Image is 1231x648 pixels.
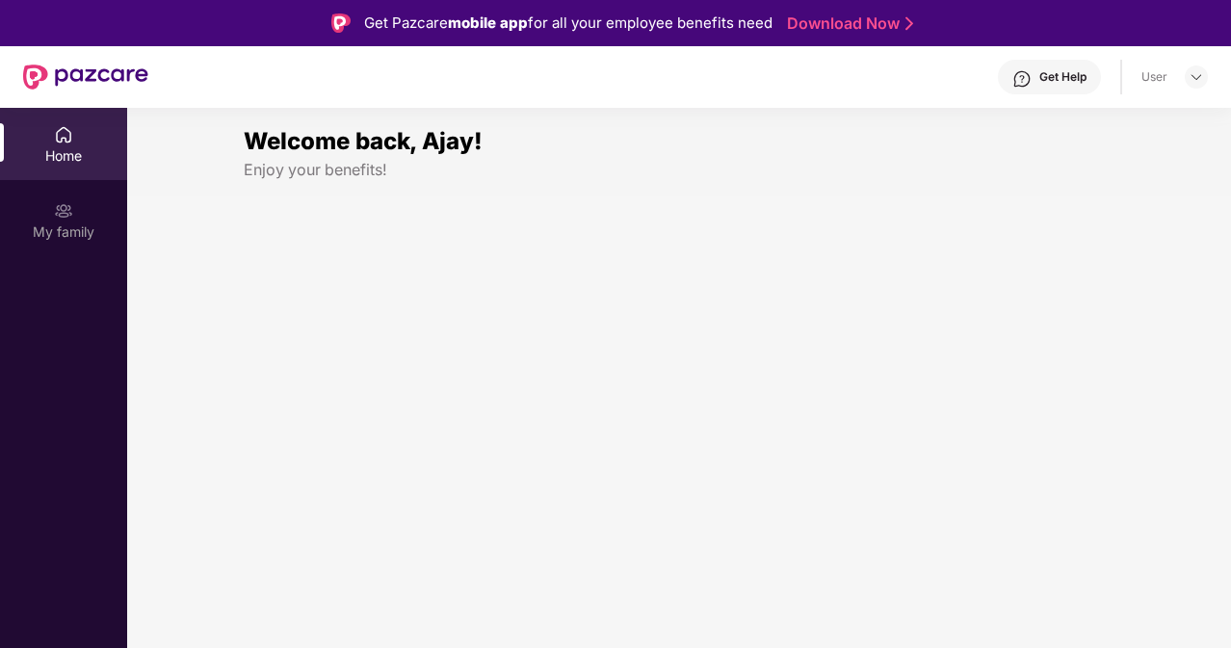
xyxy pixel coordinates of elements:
[244,160,1114,180] div: Enjoy your benefits!
[54,125,73,144] img: svg+xml;base64,PHN2ZyBpZD0iSG9tZSIgeG1sbnM9Imh0dHA6Ly93d3cudzMub3JnLzIwMDAvc3ZnIiB3aWR0aD0iMjAiIG...
[244,127,483,155] span: Welcome back, Ajay!
[448,13,528,32] strong: mobile app
[331,13,351,33] img: Logo
[54,201,73,220] img: svg+xml;base64,PHN2ZyB3aWR0aD0iMjAiIGhlaWdodD0iMjAiIHZpZXdCb3g9IjAgMCAyMCAyMCIgZmlsbD0ibm9uZSIgeG...
[1141,69,1167,85] div: User
[23,65,148,90] img: New Pazcare Logo
[1189,69,1204,85] img: svg+xml;base64,PHN2ZyBpZD0iRHJvcGRvd24tMzJ4MzIiIHhtbG5zPSJodHRwOi8vd3d3LnczLm9yZy8yMDAwL3N2ZyIgd2...
[905,13,913,34] img: Stroke
[1039,69,1087,85] div: Get Help
[787,13,907,34] a: Download Now
[364,12,773,35] div: Get Pazcare for all your employee benefits need
[1012,69,1032,89] img: svg+xml;base64,PHN2ZyBpZD0iSGVscC0zMngzMiIgeG1sbnM9Imh0dHA6Ly93d3cudzMub3JnLzIwMDAvc3ZnIiB3aWR0aD...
